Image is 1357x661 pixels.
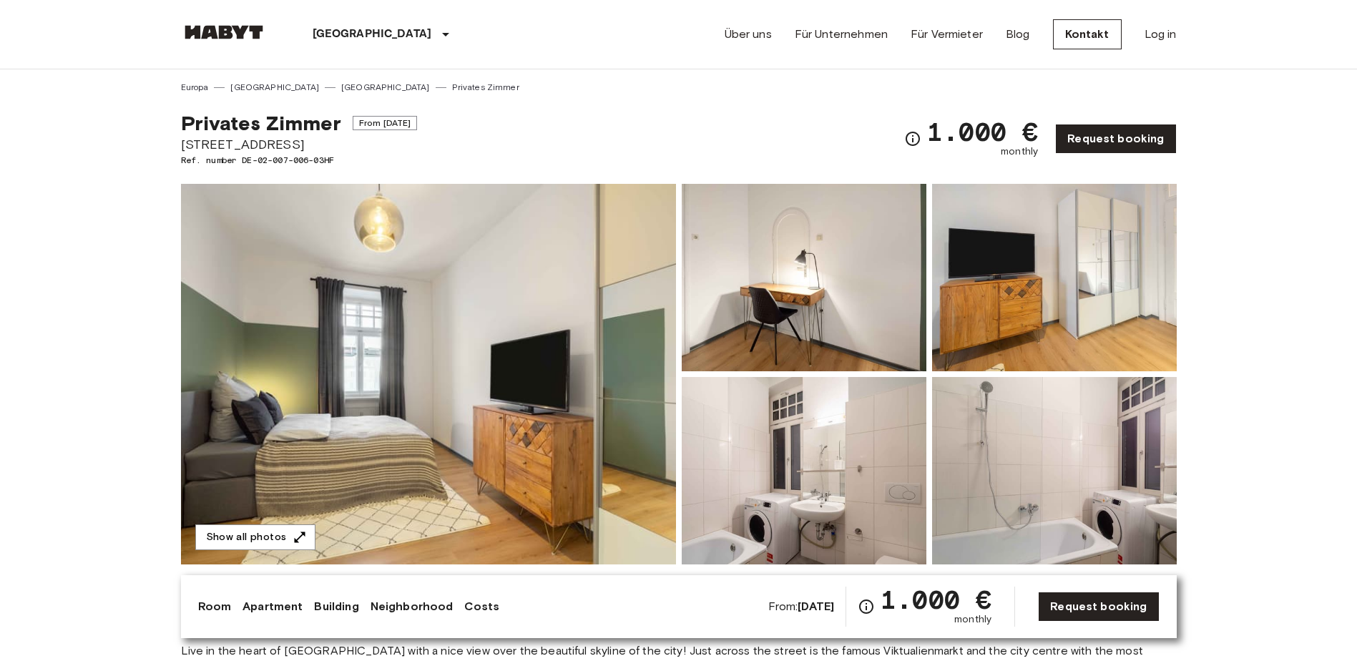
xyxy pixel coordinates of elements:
img: Habyt [181,25,267,39]
span: 1.000 € [927,119,1038,145]
img: Picture of unit DE-02-007-006-03HF [682,377,926,564]
span: monthly [1001,145,1038,159]
a: Über uns [725,26,772,43]
span: Privates Zimmer [181,111,341,135]
span: From [DATE] [353,116,418,130]
p: [GEOGRAPHIC_DATA] [313,26,432,43]
a: Request booking [1038,592,1159,622]
a: Europa [181,81,209,94]
a: [GEOGRAPHIC_DATA] [341,81,430,94]
span: 1.000 € [881,587,991,612]
a: Building [314,598,358,615]
img: Marketing picture of unit DE-02-007-006-03HF [181,184,676,564]
a: Kontakt [1053,19,1122,49]
span: [STREET_ADDRESS] [181,135,418,154]
img: Picture of unit DE-02-007-006-03HF [682,184,926,371]
a: Room [198,598,232,615]
a: Privates Zimmer [452,81,519,94]
a: Für Unternehmen [795,26,888,43]
a: [GEOGRAPHIC_DATA] [230,81,319,94]
a: Blog [1006,26,1030,43]
a: Costs [464,598,499,615]
span: From: [768,599,835,615]
span: monthly [954,612,991,627]
b: [DATE] [798,599,834,613]
a: Apartment [243,598,303,615]
button: Show all photos [195,524,315,551]
svg: Check cost overview for full price breakdown. Please note that discounts apply to new joiners onl... [904,130,921,147]
a: Für Vermieter [911,26,983,43]
a: Neighborhood [371,598,454,615]
span: Ref. number DE-02-007-006-03HF [181,154,418,167]
a: Request booking [1055,124,1176,154]
img: Picture of unit DE-02-007-006-03HF [932,377,1177,564]
a: Log in [1145,26,1177,43]
img: Picture of unit DE-02-007-006-03HF [932,184,1177,371]
svg: Check cost overview for full price breakdown. Please note that discounts apply to new joiners onl... [858,598,875,615]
